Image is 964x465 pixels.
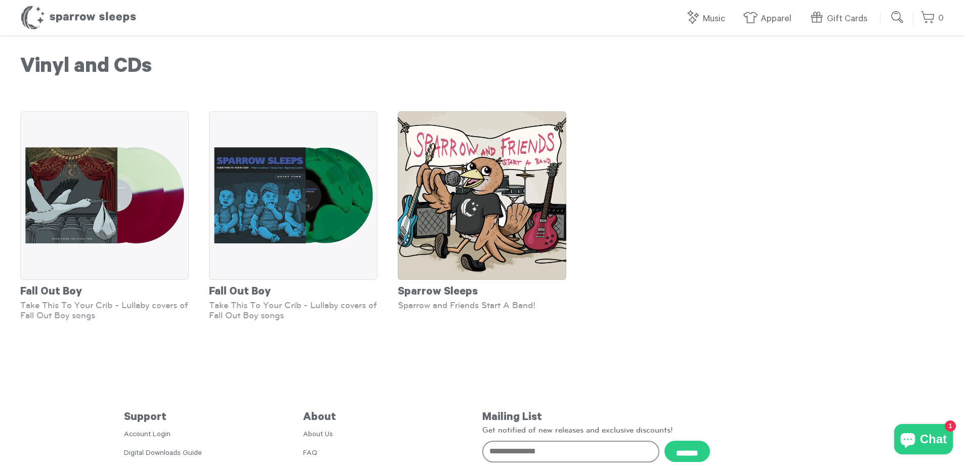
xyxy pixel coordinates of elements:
a: Music [685,8,730,30]
a: 0 [920,8,944,29]
a: Fall Out Boy Take This To Your Crib - Lullaby covers of Fall Out Boy songs [209,111,378,320]
h5: About [303,411,482,425]
inbox-online-store-chat: Shopify online store chat [891,424,956,457]
a: About Us [303,431,333,439]
a: Sparrow Sleeps Sparrow and Friends Start A Band! [398,111,566,310]
div: Fall Out Boy [209,280,378,300]
h5: Mailing List [482,411,841,425]
h1: Vinyl and CDs [20,56,944,81]
div: Take This To Your Crib - Lullaby covers of Fall Out Boy songs [209,300,378,320]
a: Fall Out Boy Take This To Your Crib - Lullaby covers of Fall Out Boy songs [20,111,189,320]
h1: Sparrow Sleeps [20,5,137,30]
a: Account Login [124,431,171,439]
a: Apparel [743,8,797,30]
div: Fall Out Boy [20,280,189,300]
img: SS_TTTYC_GREEN_grande.png [209,111,378,280]
a: Gift Cards [809,8,872,30]
p: Get notified of new releases and exclusive discounts! [482,425,841,436]
a: Digital Downloads Guide [124,450,202,458]
img: SS_FUTST_SSEXCLUSIVE_6d2c3e95-2d39-4810-a4f6-2e3a860c2b91_grande.png [20,111,189,280]
div: Take This To Your Crib - Lullaby covers of Fall Out Boy songs [20,300,189,320]
div: Sparrow Sleeps [398,280,566,300]
input: Submit [888,7,908,27]
img: SparrowAndFriends-StartABand-Cover_grande.png [398,111,566,280]
div: Sparrow and Friends Start A Band! [398,300,566,310]
h5: Support [124,411,303,425]
a: FAQ [303,450,317,458]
